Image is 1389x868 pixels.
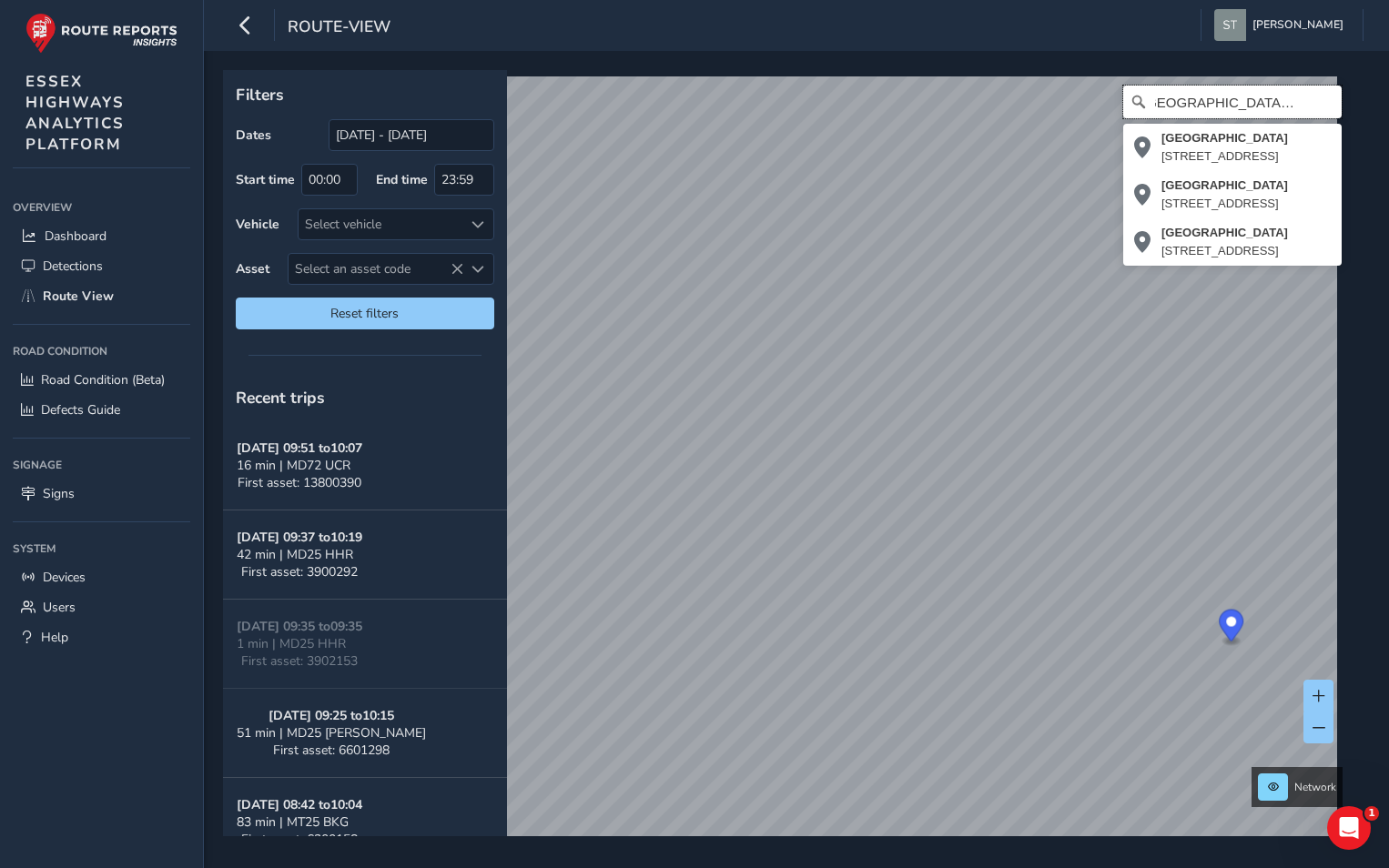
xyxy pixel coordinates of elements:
a: Road Condition (Beta) [13,365,190,395]
span: Reset filters [249,305,481,322]
span: ESSEX HIGHWAYS ANALYTICS PLATFORM [25,71,125,155]
label: Start time [236,171,295,188]
span: route-view [288,15,390,41]
span: First asset: 6601298 [273,742,390,759]
label: Vehicle [236,216,279,233]
span: 1 min | MD25 HHR [237,635,346,652]
div: Road Condition [13,338,190,365]
span: Detections [43,257,103,275]
label: End time [376,171,428,188]
img: rr logo [25,13,177,54]
span: 16 min | MD72 UCR [237,457,350,474]
div: [GEOGRAPHIC_DATA] [1161,177,1288,195]
a: Detections [13,251,190,281]
span: First asset: 6300158 [241,831,358,848]
div: [GEOGRAPHIC_DATA] [1161,224,1288,242]
span: Route View [43,288,114,305]
button: [DATE] 09:35 to09:351 min | MD25 HHRFirst asset: 3902153 [223,600,507,689]
button: Reset filters [236,298,494,329]
button: [DATE] 08:42 to10:0483 min | MT25 BKGFirst asset: 6300158 [223,778,507,867]
strong: [DATE] 09:25 to 10:15 [269,707,394,724]
span: Help [41,629,68,646]
div: [STREET_ADDRESS] [1161,242,1288,260]
strong: [DATE] 08:42 to 10:04 [237,796,362,813]
span: Select an asset code [289,254,463,284]
a: Users [13,592,190,622]
a: Route View [13,281,190,311]
span: 83 min | MT25 BKG [237,813,349,831]
span: First asset: 3900292 [241,563,358,580]
label: Dates [236,126,271,144]
div: Map marker [1219,610,1243,647]
span: [PERSON_NAME] [1252,9,1343,41]
span: 51 min | MD25 [PERSON_NAME] [237,724,426,742]
span: First asset: 3902153 [241,652,358,670]
span: Defects Guide [41,401,120,419]
span: First asset: 13800390 [238,474,361,491]
span: Dashboard [45,227,106,245]
div: [STREET_ADDRESS] [1161,195,1288,213]
span: Recent trips [236,387,325,409]
div: System [13,535,190,562]
label: Asset [236,260,269,278]
strong: [DATE] 09:35 to 09:35 [237,618,362,635]
a: Signs [13,479,190,509]
div: [GEOGRAPHIC_DATA] [1161,129,1288,147]
iframe: Intercom live chat [1327,806,1371,850]
span: Users [43,599,76,616]
strong: [DATE] 09:37 to 10:19 [237,529,362,546]
div: Overview [13,194,190,221]
a: Help [13,622,190,652]
div: Signage [13,451,190,479]
span: Signs [43,485,75,502]
input: Search [1123,86,1342,118]
div: Select vehicle [299,209,463,239]
img: diamond-layout [1214,9,1246,41]
button: [DATE] 09:51 to10:0716 min | MD72 UCRFirst asset: 13800390 [223,421,507,510]
span: Network [1294,780,1336,794]
span: 42 min | MD25 HHR [237,546,353,563]
canvas: Map [229,76,1337,857]
button: [PERSON_NAME] [1214,9,1350,41]
p: Filters [236,83,494,106]
span: Devices [43,569,86,586]
strong: [DATE] 09:51 to 10:07 [237,439,362,457]
span: 1 [1364,806,1379,821]
div: Select an asset code [463,254,493,284]
a: Defects Guide [13,395,190,425]
a: Dashboard [13,221,190,251]
a: Devices [13,562,190,592]
button: [DATE] 09:37 to10:1942 min | MD25 HHRFirst asset: 3900292 [223,510,507,600]
span: Road Condition (Beta) [41,371,165,389]
div: [STREET_ADDRESS] [1161,147,1288,166]
button: [DATE] 09:25 to10:1551 min | MD25 [PERSON_NAME]First asset: 6601298 [223,689,507,778]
